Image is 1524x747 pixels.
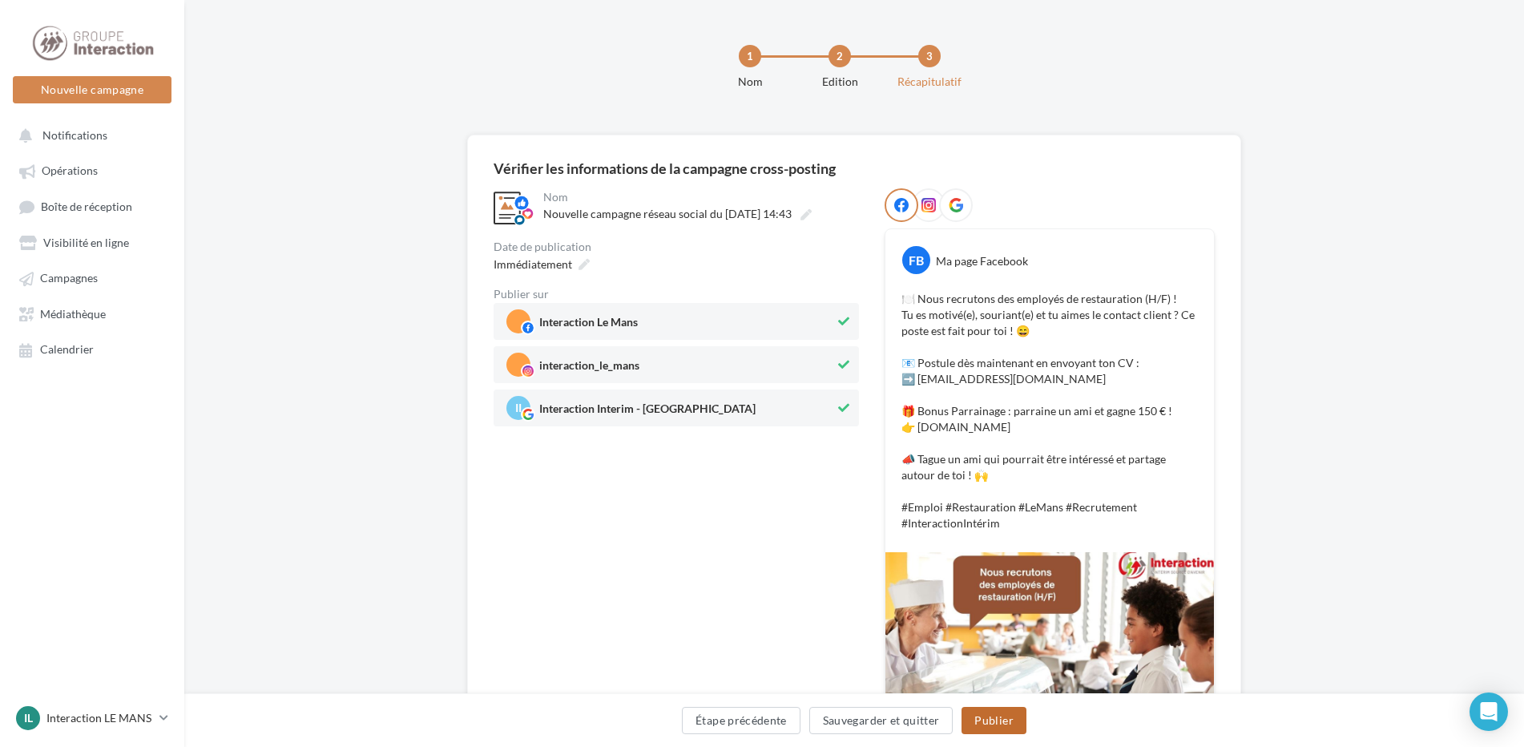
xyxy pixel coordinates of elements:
[539,317,638,334] span: Interaction Le Mans
[539,360,639,378] span: interaction_le_mans
[10,334,175,363] a: Calendrier
[42,128,107,142] span: Notifications
[962,707,1026,734] button: Publier
[494,289,859,300] div: Publier sur
[788,74,891,90] div: Edition
[10,155,175,184] a: Opérations
[515,402,522,414] span: II
[543,192,856,203] div: Nom
[936,253,1028,269] div: Ma page Facebook
[10,228,175,256] a: Visibilité en ligne
[10,120,168,149] button: Notifications
[42,164,98,178] span: Opérations
[901,291,1198,531] p: 🍽️ Nous recrutons des employés de restauration (H/F) ! Tu es motivé(e), souriant(e) et tu aimes l...
[682,707,800,734] button: Étape précédente
[13,76,171,103] button: Nouvelle campagne
[43,236,129,249] span: Visibilité en ligne
[878,74,981,90] div: Récapitulatif
[699,74,801,90] div: Nom
[46,710,153,726] p: Interaction LE MANS
[543,207,792,220] span: Nouvelle campagne réseau social du [DATE] 14:43
[918,45,941,67] div: 3
[10,192,175,221] a: Boîte de réception
[10,263,175,292] a: Campagnes
[41,200,132,213] span: Boîte de réception
[494,241,859,252] div: Date de publication
[1470,692,1508,731] div: Open Intercom Messenger
[40,272,98,285] span: Campagnes
[809,707,954,734] button: Sauvegarder et quitter
[494,161,836,176] div: Vérifier les informations de la campagne cross-posting
[40,307,106,321] span: Médiathèque
[829,45,851,67] div: 2
[40,343,94,357] span: Calendrier
[10,299,175,328] a: Médiathèque
[24,710,33,726] span: IL
[539,403,756,421] span: Interaction Interim - [GEOGRAPHIC_DATA]
[13,703,171,733] a: IL Interaction LE MANS
[739,45,761,67] div: 1
[494,257,572,271] span: Immédiatement
[902,246,930,274] div: FB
